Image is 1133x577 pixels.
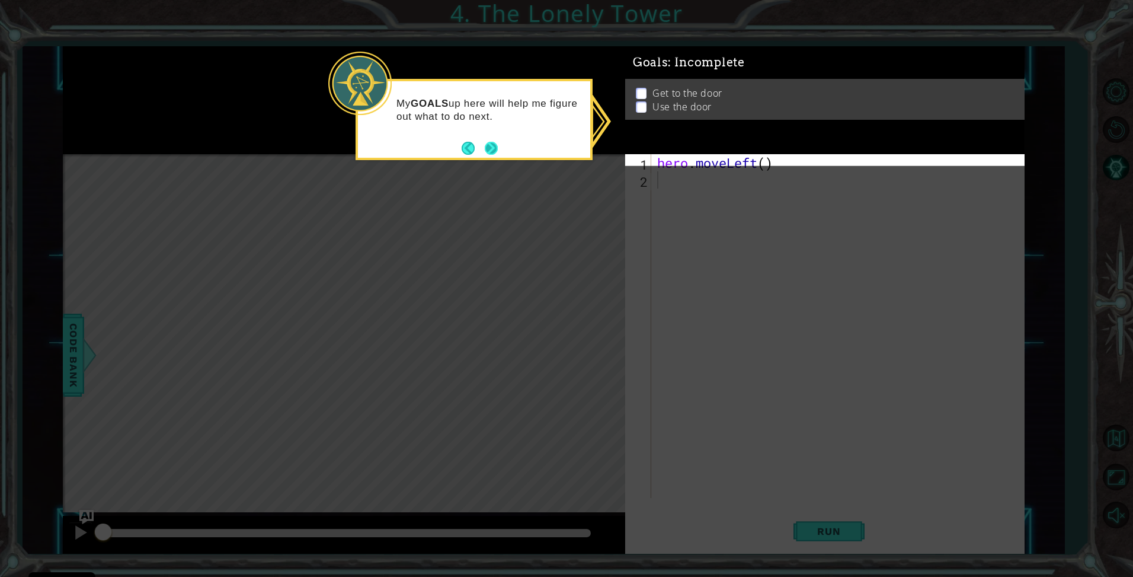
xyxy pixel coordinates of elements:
p: Use the door [652,100,712,113]
span: : Incomplete [668,55,744,69]
button: Back [462,142,485,155]
strong: GOALS [411,98,449,109]
button: Next [485,142,498,155]
p: My up here will help me figure out what to do next. [396,97,582,123]
p: Get to the door [652,87,722,100]
span: Goals [633,55,745,70]
div: 1 [628,156,651,173]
